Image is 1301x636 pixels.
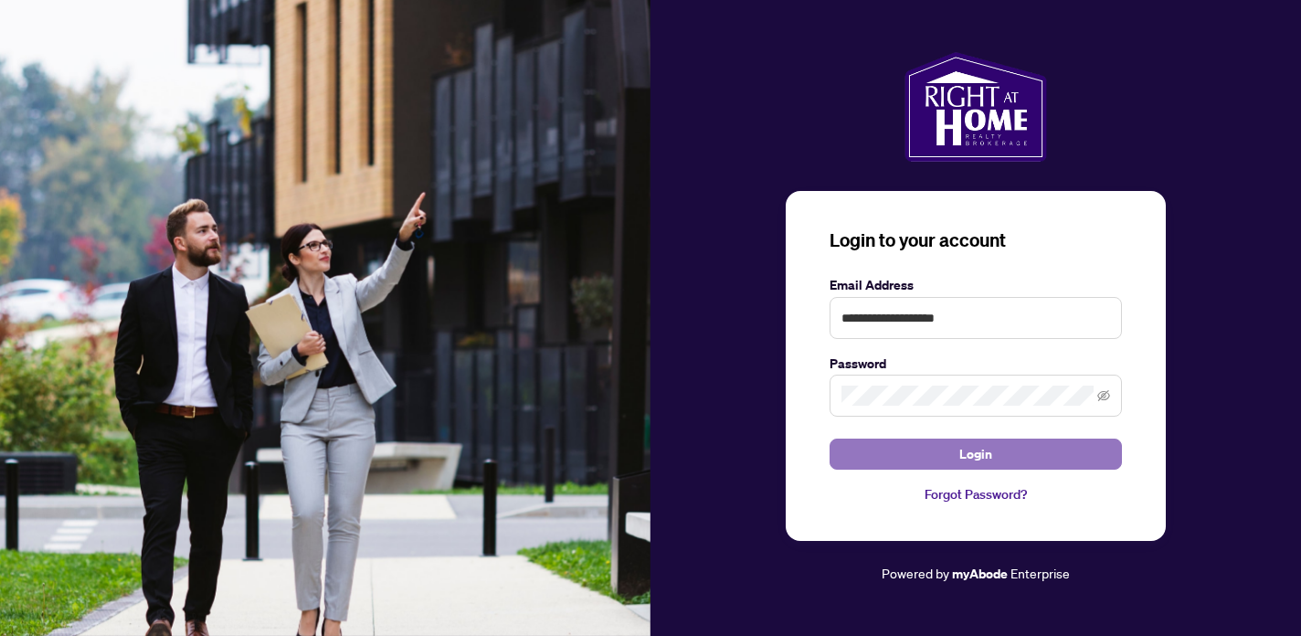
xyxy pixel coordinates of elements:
img: ma-logo [904,52,1046,162]
a: Forgot Password? [830,484,1122,504]
span: eye-invisible [1097,389,1110,402]
span: Enterprise [1010,565,1070,581]
span: Powered by [882,565,949,581]
label: Email Address [830,275,1122,295]
label: Password [830,354,1122,374]
button: Login [830,439,1122,470]
span: Login [959,440,992,469]
h3: Login to your account [830,228,1122,253]
a: myAbode [952,564,1008,584]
